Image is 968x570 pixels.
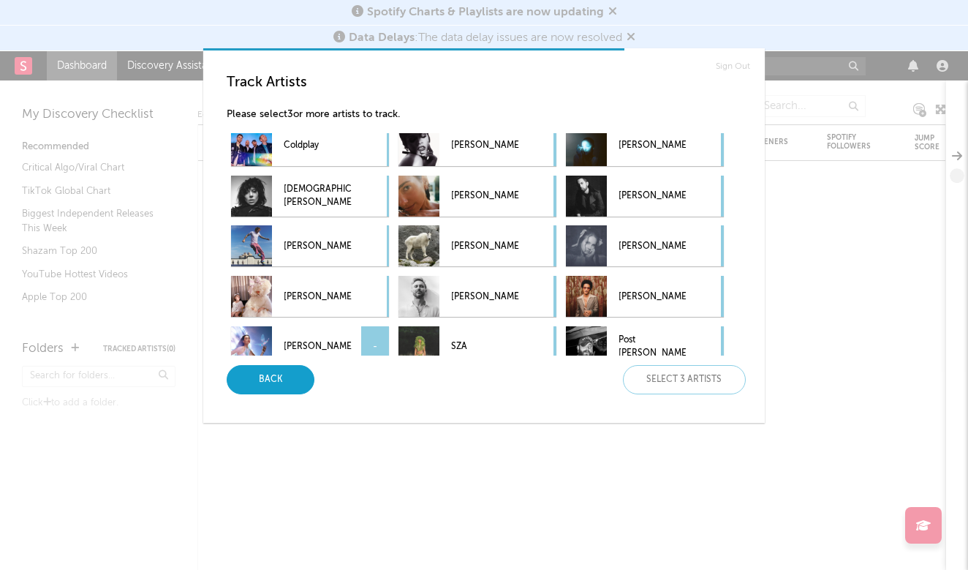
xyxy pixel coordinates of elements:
[451,180,518,213] p: [PERSON_NAME]
[231,125,389,166] div: Coldplay
[231,326,389,367] div: [PERSON_NAME]-
[619,331,686,364] p: Post [PERSON_NAME]
[398,225,556,266] div: [PERSON_NAME]
[398,176,556,217] div: [PERSON_NAME]
[284,130,351,162] p: Coldplay
[566,225,724,266] div: [PERSON_NAME]
[227,74,753,91] h3: Track Artists
[619,230,686,263] p: [PERSON_NAME]
[284,230,351,263] p: [PERSON_NAME]
[227,106,753,124] p: Please select 3 or more artists to track.
[451,280,518,313] p: [PERSON_NAME]
[566,176,724,217] div: [PERSON_NAME]
[231,225,389,266] div: [PERSON_NAME]
[566,276,724,317] div: [PERSON_NAME]
[231,176,389,217] div: [DEMOGRAPHIC_DATA][PERSON_NAME]
[231,276,389,317] div: [PERSON_NAME]
[566,125,724,166] div: [PERSON_NAME]
[619,280,686,313] p: [PERSON_NAME]
[619,130,686,162] p: [PERSON_NAME]
[619,180,686,213] p: [PERSON_NAME]
[451,130,518,162] p: [PERSON_NAME]
[284,280,351,313] p: [PERSON_NAME]
[451,230,518,263] p: [PERSON_NAME]
[716,58,750,75] a: Sign Out
[361,326,389,367] div: -
[398,276,556,317] div: [PERSON_NAME]
[284,180,351,213] p: [DEMOGRAPHIC_DATA][PERSON_NAME]
[566,326,724,367] div: Post [PERSON_NAME]
[451,331,518,364] p: SZA
[284,331,351,364] p: [PERSON_NAME]
[227,365,314,394] div: Back
[398,125,556,166] div: [PERSON_NAME]
[398,326,556,367] div: SZA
